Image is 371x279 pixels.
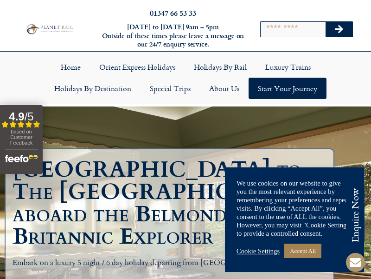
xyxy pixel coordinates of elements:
a: Holidays by Destination [45,78,141,99]
button: Search [326,22,352,37]
div: We use cookies on our website to give you the most relevant experience by remembering your prefer... [237,179,352,238]
a: Luxury Trains [256,56,320,78]
a: Orient Express Holidays [90,56,185,78]
a: About Us [200,78,249,99]
a: 01347 66 53 33 [150,7,196,18]
nav: Menu [5,56,366,99]
p: Embark on a luxury 5 night / 6 day holiday departing from [GEOGRAPHIC_DATA] [13,257,326,269]
h1: [GEOGRAPHIC_DATA] to The [GEOGRAPHIC_DATA] aboard the Belmond Britannic Explorer [13,159,331,248]
img: Planet Rail Train Holidays Logo [25,23,74,35]
a: Cookie Settings [237,247,280,255]
a: Home [51,56,90,78]
h6: [DATE] to [DATE] 9am – 5pm Outside of these times please leave a message on our 24/7 enquiry serv... [101,23,245,49]
a: Accept All [284,244,321,258]
a: Holidays by Rail [185,56,256,78]
a: Start your Journey [249,78,326,99]
a: Special Trips [141,78,200,99]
